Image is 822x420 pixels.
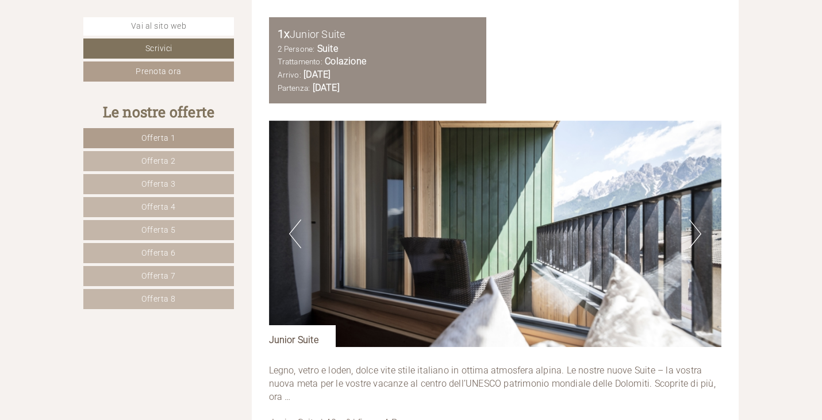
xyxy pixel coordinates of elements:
[278,57,322,66] small: Trattamento:
[269,121,722,347] img: image
[325,56,366,67] b: Colazione
[83,102,234,122] div: Le nostre offerte
[141,202,176,211] span: Offerta 4
[18,34,178,43] div: Hotel Simpaty
[141,248,176,257] span: Offerta 6
[313,82,340,93] b: [DATE]
[83,38,234,59] a: Scrivici
[289,219,301,248] button: Previous
[141,179,176,188] span: Offerta 3
[141,225,176,234] span: Offerta 5
[278,27,290,41] b: 1x
[278,70,301,79] small: Arrivo:
[141,271,176,280] span: Offerta 7
[83,17,234,36] a: Vai al sito web
[399,303,454,323] button: Invia
[278,26,478,43] div: Junior Suite
[317,43,338,54] b: Suite
[141,294,176,303] span: Offerta 8
[141,133,176,142] span: Offerta 1
[141,156,176,165] span: Offerta 2
[278,44,315,53] small: 2 Persone:
[18,56,178,64] small: 11:24
[689,219,701,248] button: Next
[201,9,252,29] div: venerdì
[269,325,336,347] div: Junior Suite
[9,32,183,67] div: Buon giorno, come possiamo aiutarla?
[83,61,234,82] a: Prenota ora
[304,69,331,80] b: [DATE]
[278,83,310,93] small: Partenza:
